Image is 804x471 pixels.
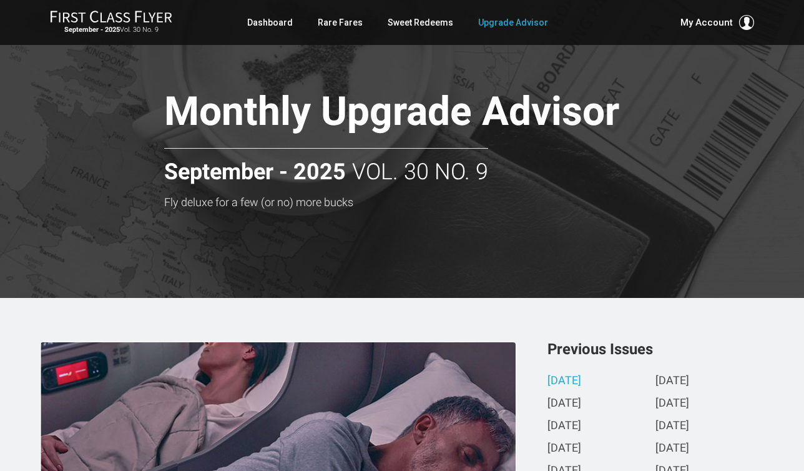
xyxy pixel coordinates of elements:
[547,442,581,455] a: [DATE]
[247,11,293,34] a: Dashboard
[164,196,702,209] h3: Fly deluxe for a few (or no) more bucks
[655,397,689,410] a: [DATE]
[318,11,363,34] a: Rare Fares
[50,10,172,35] a: First Class FlyerSeptember - 2025Vol. 30 No. 9
[64,26,120,34] strong: September - 2025
[164,160,346,185] strong: September - 2025
[680,15,754,30] button: My Account
[50,26,172,34] small: Vol. 30 No. 9
[164,90,702,138] h1: Monthly Upgrade Advisor
[478,11,548,34] a: Upgrade Advisor
[547,397,581,410] a: [DATE]
[655,420,689,433] a: [DATE]
[547,420,581,433] a: [DATE]
[680,15,733,30] span: My Account
[388,11,453,34] a: Sweet Redeems
[655,442,689,455] a: [DATE]
[547,342,763,357] h3: Previous Issues
[164,148,488,185] h2: Vol. 30 No. 9
[547,375,581,388] a: [DATE]
[655,375,689,388] a: [DATE]
[50,10,172,23] img: First Class Flyer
